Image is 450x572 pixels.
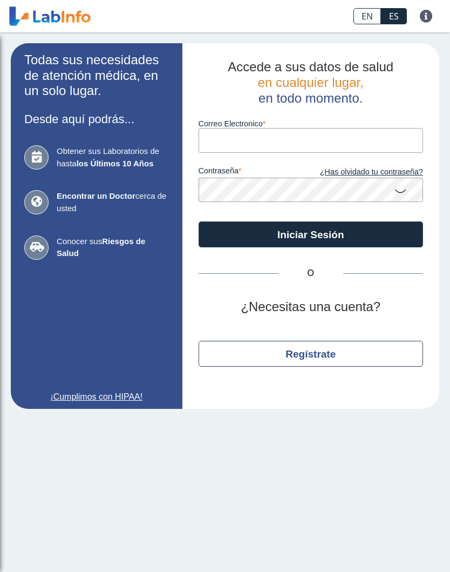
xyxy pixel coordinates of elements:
[258,75,364,90] span: en cualquier lugar,
[258,91,363,105] span: en todo momento.
[311,166,423,178] a: ¿Has olvidado tu contraseña?
[57,145,169,170] span: Obtener sus Laboratorios de hasta
[278,267,343,280] span: O
[77,159,154,168] b: los Últimos 10 Años
[199,341,423,367] button: Regístrate
[24,391,169,403] a: ¡Cumplimos con HIPAA!
[57,191,135,200] b: Encontrar un Doctor
[24,52,169,99] h2: Todas sus necesidades de atención médica, en un solo lugar.
[353,8,381,24] a: EN
[381,8,407,24] a: ES
[199,221,423,247] button: Iniciar Sesión
[199,119,423,128] label: Correo Electronico
[24,112,169,126] h3: Desde aquí podrás...
[57,235,169,260] span: Conocer sus
[199,299,423,315] h2: ¿Necesitas una cuenta?
[57,190,169,214] span: cerca de usted
[199,166,311,178] label: contraseña
[228,59,393,74] span: Accede a sus datos de salud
